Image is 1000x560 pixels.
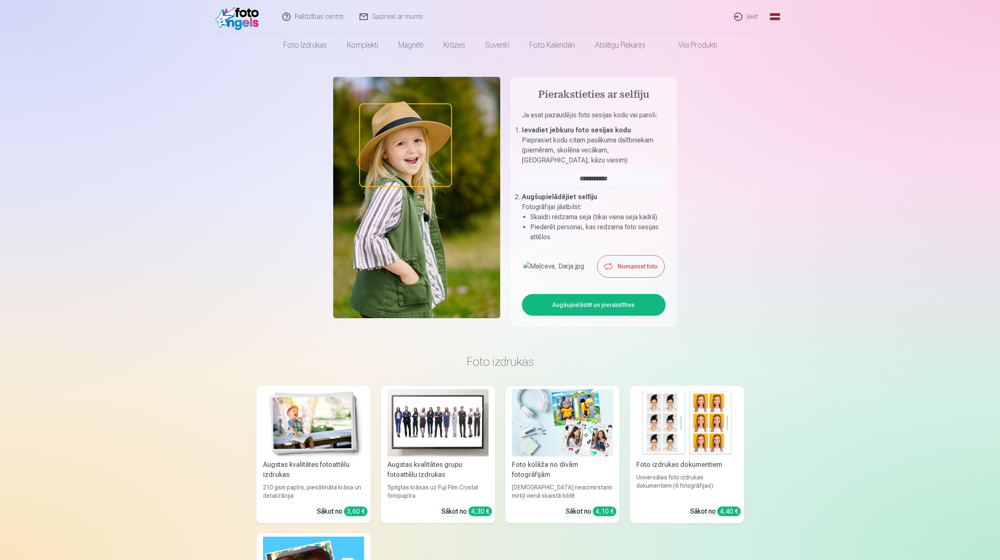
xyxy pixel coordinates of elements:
[505,386,620,523] a: Foto kolāža no divām fotogrāfijāmFoto kolāža no divām fotogrāfijām[DEMOGRAPHIC_DATA] neaizmirstam...
[344,507,367,516] div: 3,60 €
[593,507,616,516] div: 4,10 €
[522,202,666,212] p: Fotogrāfijai jāatbilst :
[512,389,613,456] img: Foto kolāža no divām fotogrāfijām
[475,33,519,57] a: Suvenīri
[522,89,666,102] h4: Pierakstieties ar selfiju
[636,389,737,456] img: Foto izdrukas dokumentiem
[717,507,741,516] div: 4,40 €
[655,33,727,57] a: Visi produkti
[468,507,492,516] div: 4,30 €
[260,460,367,480] div: Augstas kvalitātes fotoattēlu izdrukas
[384,483,492,500] div: Spilgtas krāsas uz Fuji Film Crystal fotopapīra
[597,256,664,277] button: Nomainiet foto
[263,354,737,369] h3: Foto izdrukas
[566,507,616,517] div: Sākot no
[522,193,597,201] b: Augšupielādējiet selfiju
[522,110,666,125] p: Ja esat pazaudējis foto sesijas kodu vai paroli :
[633,473,741,500] div: Universālas foto izdrukas dokumentiem (6 fotogrāfijas)
[260,483,367,500] div: 210 gsm papīrs, piesātināta krāsa un detalizācija
[384,460,492,480] div: Augstas kvalitātes grupu fotoattēlu izdrukas
[509,460,616,480] div: Foto kolāža no divām fotogrāfijām
[530,222,666,242] li: Piederēt personai, kas redzama foto sesijas attēlos
[522,135,666,165] p: Pieprasiet kodu citam pasākuma dalībniekam (piemēram, skolēna vecākam, [GEOGRAPHIC_DATA], kāzu vi...
[690,507,741,517] div: Sākot no
[388,33,433,57] a: Magnēti
[633,460,741,470] div: Foto izdrukas dokumentiem
[381,386,495,523] a: Augstas kvalitātes grupu fotoattēlu izdrukasAugstas kvalitātes grupu fotoattēlu izdrukasSpilgtas ...
[387,389,489,456] img: Augstas kvalitātes grupu fotoattēlu izdrukas
[273,33,337,57] a: Foto izdrukas
[263,389,364,456] img: Augstas kvalitātes fotoattēlu izdrukas
[530,212,666,222] li: Skaidri redzama seja (tikai viena seja kadrā)
[215,3,263,30] img: /fa1
[337,33,388,57] a: Komplekti
[522,126,631,134] b: Ievadiet jebkuru foto sesijas kodu
[630,386,744,523] a: Foto izdrukas dokumentiemFoto izdrukas dokumentiemUniversālas foto izdrukas dokumentiem (6 fotogr...
[433,33,475,57] a: Krūzes
[519,33,585,57] a: Foto kalendāri
[585,33,655,57] a: Atslēgu piekariņi
[509,483,616,500] div: [DEMOGRAPHIC_DATA] neaizmirstami mirkļi vienā skaistā bildē
[256,386,371,523] a: Augstas kvalitātes fotoattēlu izdrukasAugstas kvalitātes fotoattēlu izdrukas210 gsm papīrs, piesā...
[523,261,584,271] img: Maļceva, Darja.jpg
[522,294,666,316] button: Augšupielādēt un pierakstīties
[317,507,367,517] div: Sākot no
[441,507,492,517] div: Sākot no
